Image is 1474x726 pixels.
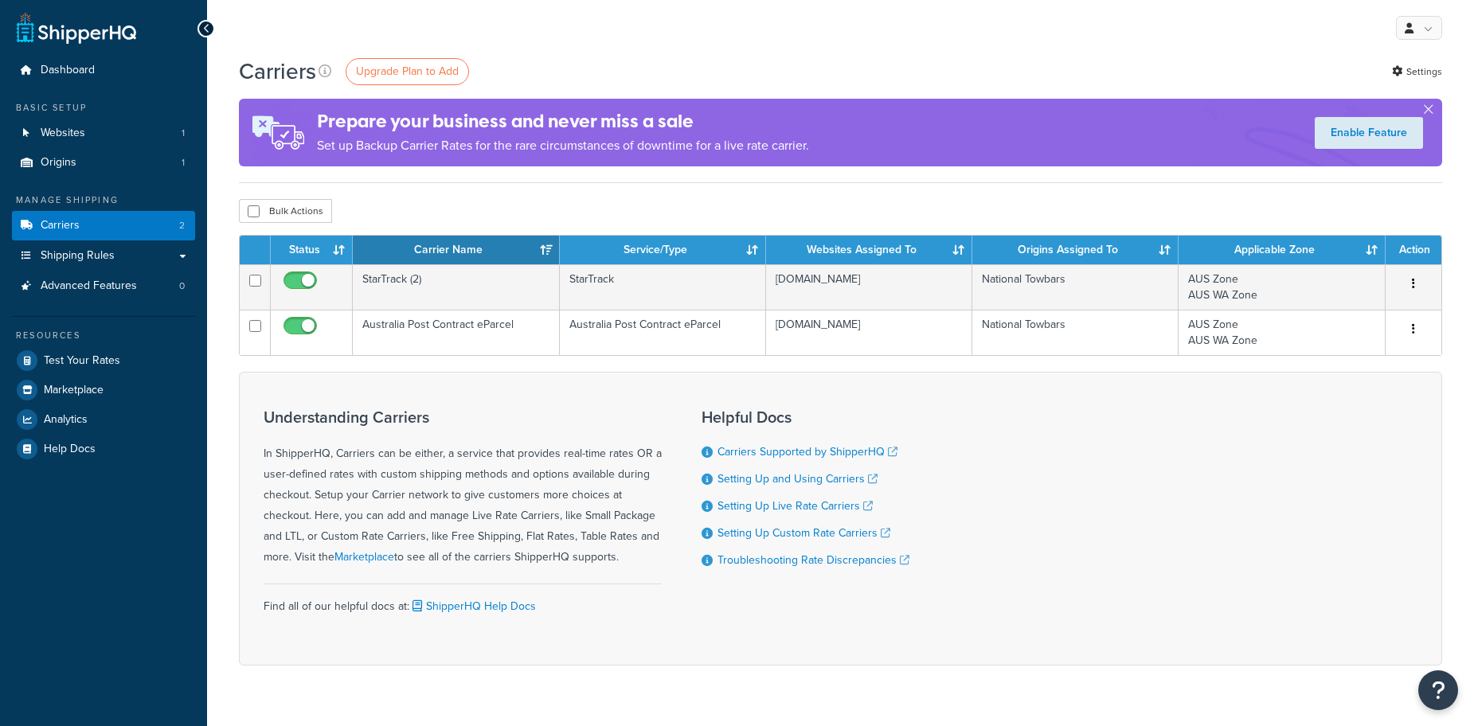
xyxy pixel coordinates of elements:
li: Websites [12,119,195,148]
img: ad-rules-rateshop-fe6ec290ccb7230408bd80ed9643f0289d75e0ffd9eb532fc0e269fcd187b520.png [239,99,317,166]
a: Settings [1392,60,1442,83]
td: National Towbars [972,310,1179,355]
a: Setting Up Live Rate Carriers [717,498,873,514]
td: [DOMAIN_NAME] [766,310,972,355]
th: Carrier Name: activate to sort column ascending [353,236,559,264]
span: 0 [179,279,185,293]
span: 1 [182,127,185,140]
a: Setting Up Custom Rate Carriers [717,525,890,541]
th: Applicable Zone: activate to sort column ascending [1179,236,1385,264]
a: Advanced Features 0 [12,271,195,301]
span: Upgrade Plan to Add [356,63,459,80]
th: Service/Type: activate to sort column ascending [560,236,766,264]
div: In ShipperHQ, Carriers can be either, a service that provides real-time rates OR a user-defined r... [264,408,662,568]
button: Open Resource Center [1418,670,1458,710]
td: AUS Zone AUS WA Zone [1179,310,1385,355]
div: Resources [12,329,195,342]
td: StarTrack (2) [353,264,559,310]
h4: Prepare your business and never miss a sale [317,108,809,135]
span: Websites [41,127,85,140]
span: Test Your Rates [44,354,120,368]
h1: Carriers [239,56,316,87]
a: Upgrade Plan to Add [346,58,469,85]
a: ShipperHQ Help Docs [409,598,536,615]
a: Enable Feature [1315,117,1423,149]
td: [DOMAIN_NAME] [766,264,972,310]
div: Find all of our helpful docs at: [264,584,662,617]
div: Basic Setup [12,101,195,115]
span: 1 [182,156,185,170]
th: Origins Assigned To: activate to sort column ascending [972,236,1179,264]
th: Status: activate to sort column ascending [271,236,353,264]
a: Marketplace [12,376,195,404]
h3: Understanding Carriers [264,408,662,426]
a: Carriers Supported by ShipperHQ [717,443,897,460]
li: Carriers [12,211,195,240]
td: National Towbars [972,264,1179,310]
li: Advanced Features [12,271,195,301]
h3: Helpful Docs [702,408,909,426]
a: Carriers 2 [12,211,195,240]
a: Dashboard [12,56,195,85]
td: AUS Zone AUS WA Zone [1179,264,1385,310]
span: Analytics [44,413,88,427]
a: Marketplace [334,548,394,565]
td: Australia Post Contract eParcel [353,310,559,355]
a: Help Docs [12,435,195,463]
a: Websites 1 [12,119,195,148]
a: ShipperHQ Home [17,12,136,44]
a: Origins 1 [12,148,195,178]
th: Action [1386,236,1441,264]
a: Setting Up and Using Carriers [717,470,878,487]
span: Shipping Rules [41,249,115,263]
p: Set up Backup Carrier Rates for the rare circumstances of downtime for a live rate carrier. [317,135,809,157]
button: Bulk Actions [239,199,332,223]
span: Advanced Features [41,279,137,293]
li: Origins [12,148,195,178]
td: StarTrack [560,264,766,310]
td: Australia Post Contract eParcel [560,310,766,355]
span: 2 [179,219,185,232]
span: Dashboard [41,64,95,77]
div: Manage Shipping [12,193,195,207]
a: Analytics [12,405,195,434]
span: Help Docs [44,443,96,456]
a: Troubleshooting Rate Discrepancies [717,552,909,568]
a: Shipping Rules [12,241,195,271]
span: Marketplace [44,384,104,397]
span: Carriers [41,219,80,232]
span: Origins [41,156,76,170]
th: Websites Assigned To: activate to sort column ascending [766,236,972,264]
a: Test Your Rates [12,346,195,375]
